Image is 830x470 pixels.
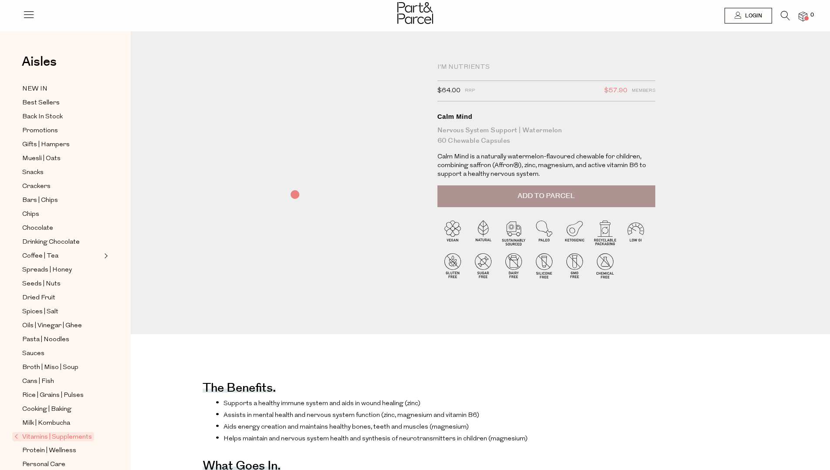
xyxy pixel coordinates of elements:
span: Chips [22,209,39,220]
li: Helps maintain and nervous system health and synthesis of neurotransmitters in children (magnesium) [216,434,556,443]
div: Nervous System Support | Watermelon 60 Chewable Capsules [437,125,655,146]
span: Dried Fruit [22,293,55,303]
span: $57.90 [604,85,627,97]
a: NEW IN [22,84,102,94]
a: Muesli | Oats [22,153,102,164]
a: Promotions [22,125,102,136]
span: $64.00 [437,85,461,97]
span: Chocolate [22,223,53,234]
img: P_P-ICONS-Live_Bec_V11_Low_Gi.svg [620,217,651,248]
a: Seeds | Nuts [22,279,102,289]
span: Sauces [22,349,44,359]
a: Aisles [22,55,57,77]
span: Oils | Vinegar | Ghee [22,321,82,331]
span: Best Sellers [22,98,60,108]
li: Supports a healthy immune system and aids in wound healing (zinc) [216,399,556,407]
a: Crackers [22,181,102,192]
li: Assists in mental health and nervous system function (zinc, magnesium and vitamin B6) [216,410,556,419]
span: Aisles [22,52,57,71]
a: Milk | Kombucha [22,418,102,429]
img: P_P-ICONS-Live_Bec_V11_Ketogenic.svg [559,217,590,248]
span: Milk | Kombucha [22,418,70,429]
a: Pasta | Noodles [22,334,102,345]
span: Back In Stock [22,112,63,122]
img: P_P-ICONS-Live_Bec_V11_Recyclable_Packaging.svg [590,217,620,248]
a: Coffee | Tea [22,251,102,262]
a: Chocolate [22,223,102,234]
span: Login [743,12,762,20]
span: Gifts | Hampers [22,140,70,150]
span: Spices | Salt [22,307,58,317]
a: Chips [22,209,102,220]
img: P_P-ICONS-Live_Bec_V11_Gluten_Free.svg [437,250,468,281]
a: 0 [799,12,807,21]
span: Coffee | Tea [22,251,58,262]
a: Sauces [22,348,102,359]
span: NEW IN [22,84,47,94]
span: Vitamins | Supplements [12,432,94,441]
span: Cans | Fish [22,376,54,387]
div: I'm Nutrients [437,63,655,72]
span: Drinking Chocolate [22,237,80,248]
a: Bars | Chips [22,195,102,206]
img: Part&Parcel [397,2,433,24]
img: P_P-ICONS-Live_Bec_V11_Dairy_Free.svg [498,250,529,281]
img: P_P-ICONS-Live_Bec_V11_Sugar_Free.svg [468,250,498,281]
img: P_P-ICONS-Live_Bec_V11_Chemical_Free.svg [590,250,620,281]
span: Crackers [22,181,51,192]
span: Muesli | Oats [22,154,61,164]
div: Calm Mind [437,112,655,121]
li: Aids energy creation and maintains healthy bones, teeth and muscles (magnesium) [216,422,556,431]
img: P_P-ICONS-Live_Bec_V11_Sustainable_Sourced.svg [498,217,529,248]
span: 0 [808,11,816,19]
button: Expand/Collapse Coffee | Tea [102,251,108,261]
span: Bars | Chips [22,195,58,206]
span: RRP [465,85,475,97]
h4: The benefits. [203,386,276,393]
span: Protein | Wellness [22,446,76,456]
a: Personal Care [22,459,102,470]
a: Vitamins | Supplements [14,432,102,442]
p: Calm Mind is a naturally watermelon-flavoured chewable for children, combining saffron (Affron®),... [437,153,655,179]
span: Pasta | Noodles [22,335,69,345]
span: Add to Parcel [518,191,575,201]
img: P_P-ICONS-Live_Bec_V11_Vegan.svg [437,217,468,248]
a: Broth | Miso | Soup [22,362,102,373]
img: P_P-ICONS-Live_Bec_V11_Natural.svg [468,217,498,248]
img: P_P-ICONS-Live_Bec_V11_Silicone_Free.svg [529,250,559,281]
a: Login [725,8,772,23]
a: Cooking | Baking [22,404,102,415]
span: Snacks [22,168,44,178]
span: Promotions [22,126,58,136]
a: Cans | Fish [22,376,102,387]
img: P_P-ICONS-Live_Bec_V11_Paleo.svg [529,217,559,248]
span: Spreads | Honey [22,265,72,275]
span: Broth | Miso | Soup [22,363,78,373]
a: Rice | Grains | Pulses [22,390,102,401]
a: Spreads | Honey [22,265,102,275]
span: Cooking | Baking [22,404,71,415]
span: Rice | Grains | Pulses [22,390,84,401]
a: Gifts | Hampers [22,139,102,150]
span: Members [632,85,655,97]
a: Snacks [22,167,102,178]
a: Spices | Salt [22,306,102,317]
button: Add to Parcel [437,185,655,207]
a: Dried Fruit [22,292,102,303]
img: P_P-ICONS-Live_Bec_V11_GMO_Free.svg [559,250,590,281]
span: Seeds | Nuts [22,279,61,289]
a: Best Sellers [22,97,102,108]
span: Personal Care [22,460,65,470]
a: Back In Stock [22,111,102,122]
a: Drinking Chocolate [22,237,102,248]
a: Oils | Vinegar | Ghee [22,320,102,331]
a: Protein | Wellness [22,445,102,456]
